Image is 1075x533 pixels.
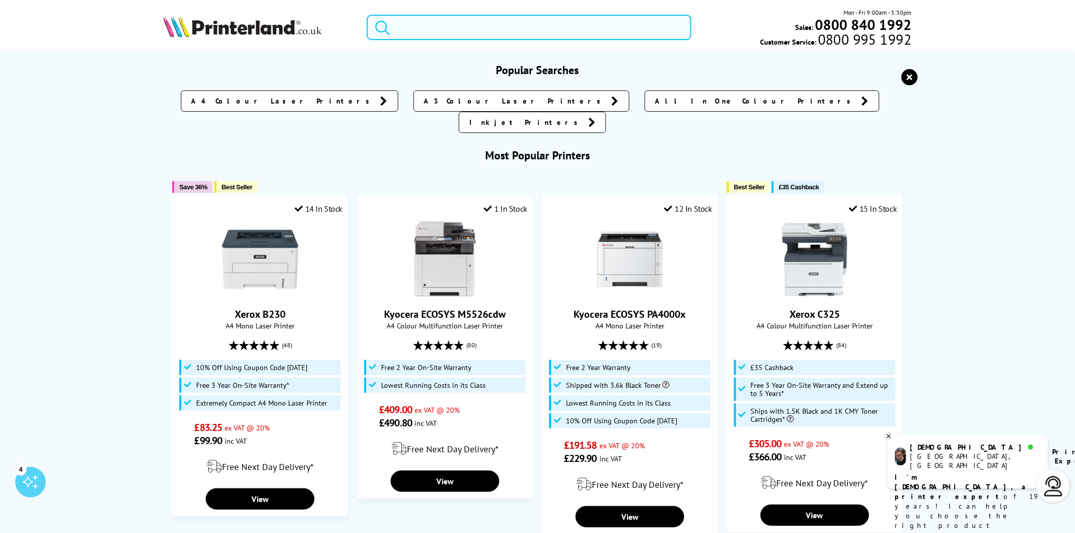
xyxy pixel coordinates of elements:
[381,363,471,372] span: Free 2 Year On-Site Warranty
[592,289,668,299] a: Kyocera ECOSYS PA4000x
[196,381,289,389] span: Free 3 Year On-Site Warranty*
[777,289,853,299] a: Xerox C325
[172,181,212,193] button: Save 36%
[235,308,286,321] a: Xerox B230
[836,336,846,355] span: (84)
[385,308,506,321] a: Kyocera ECOSYS M5526cdw
[761,505,869,526] a: View
[163,63,911,77] h3: Popular Searches
[295,204,342,214] div: 14 In Stock
[566,417,677,425] span: 10% Off Using Coupon Code [DATE]
[363,435,527,463] div: modal_delivery
[665,204,712,214] div: 12 In Stock
[282,336,292,355] span: (48)
[599,441,645,450] span: ex VAT @ 20%
[734,183,765,191] span: Best Seller
[467,336,477,355] span: (80)
[574,308,686,321] a: Kyocera ECOSYS PA4000x
[367,15,691,40] input: Search product o
[379,403,412,416] span: £409.00
[548,470,712,498] div: modal_delivery
[592,221,668,297] img: Kyocera ECOSYS PA4000x
[195,421,223,434] span: £83.25
[910,443,1040,452] div: [DEMOGRAPHIC_DATA]
[379,416,412,429] span: £490.80
[178,321,342,330] span: A4 Mono Laser Printer
[895,473,1040,530] p: of 19 years! I can help you choose the right product
[196,399,327,407] span: Extremely Compact A4 Mono Laser Printer
[415,405,460,415] span: ex VAT @ 20%
[655,96,857,106] span: All In One Colour Printers
[163,148,911,162] h3: Most Popular Printers
[469,117,583,127] span: Inkjet Printers
[566,381,670,389] span: Shipped with 3.6k Black Toner
[564,439,597,452] span: £191.58
[163,15,322,38] img: Printerland Logo
[15,463,26,475] div: 4
[222,289,298,299] a: Xerox B230
[181,90,398,112] a: A4 Colour Laser Printers
[206,488,314,510] a: View
[844,8,912,17] span: Mon - Fri 9:00am - 5:30pm
[564,452,597,465] span: £229.90
[576,506,684,527] a: View
[363,321,527,330] span: A4 Colour Multifunction Laser Printer
[163,15,354,40] a: Printerland Logo
[772,181,824,193] button: £35 Cashback
[814,20,912,29] a: 0800 840 1992
[849,204,897,214] div: 15 In Stock
[733,469,897,497] div: modal_delivery
[796,22,814,32] span: Sales:
[214,181,258,193] button: Best Seller
[751,363,794,372] span: £35 Cashback
[566,363,630,372] span: Free 2 Year Warranty
[196,363,307,372] span: 10% Off Using Coupon Code [DATE]
[749,450,782,463] span: £366.00
[179,183,207,191] span: Save 36%
[222,221,298,297] img: Xerox B230
[192,96,375,106] span: A4 Colour Laser Printers
[548,321,712,330] span: A4 Mono Laser Printer
[733,321,897,330] span: A4 Colour Multifunction Laser Printer
[407,289,483,299] a: Kyocera ECOSYS M5526cdw
[415,418,437,428] span: inc VAT
[815,15,912,34] b: 0800 840 1992
[484,204,528,214] div: 1 In Stock
[459,112,606,133] a: Inkjet Printers
[751,407,893,423] span: Ships with 1.5K Black and 1K CMY Toner Cartridges*
[910,452,1040,470] div: [GEOGRAPHIC_DATA], [GEOGRAPHIC_DATA]
[777,221,853,297] img: Xerox C325
[816,35,911,44] span: 0800 995 1992
[1044,476,1064,496] img: user-headset-light.svg
[645,90,879,112] a: All In One Colour Printers
[407,221,483,297] img: Kyocera ECOSYS M5526cdw
[225,423,270,432] span: ex VAT @ 20%
[424,96,607,106] span: A3 Colour Laser Printers
[789,308,840,321] a: Xerox C325
[784,452,807,462] span: inc VAT
[749,437,782,450] span: £305.00
[414,90,629,112] a: A3 Colour Laser Printers
[222,183,252,191] span: Best Seller
[391,471,499,492] a: View
[779,183,819,191] span: £35 Cashback
[751,381,893,397] span: Free 3 Year On-Site Warranty and Extend up to 5 Years*
[727,181,770,193] button: Best Seller
[178,452,342,481] div: modal_delivery
[784,439,830,449] span: ex VAT @ 20%
[760,35,911,47] span: Customer Service:
[599,454,622,463] span: inc VAT
[195,434,223,447] span: £99.90
[225,436,247,446] span: inc VAT
[381,381,486,389] span: Lowest Running Costs in its Class
[566,399,671,407] span: Lowest Running Costs in its Class
[895,448,906,465] img: chris-livechat.png
[651,336,661,355] span: (19)
[895,473,1029,501] b: I'm [DEMOGRAPHIC_DATA], a printer expert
